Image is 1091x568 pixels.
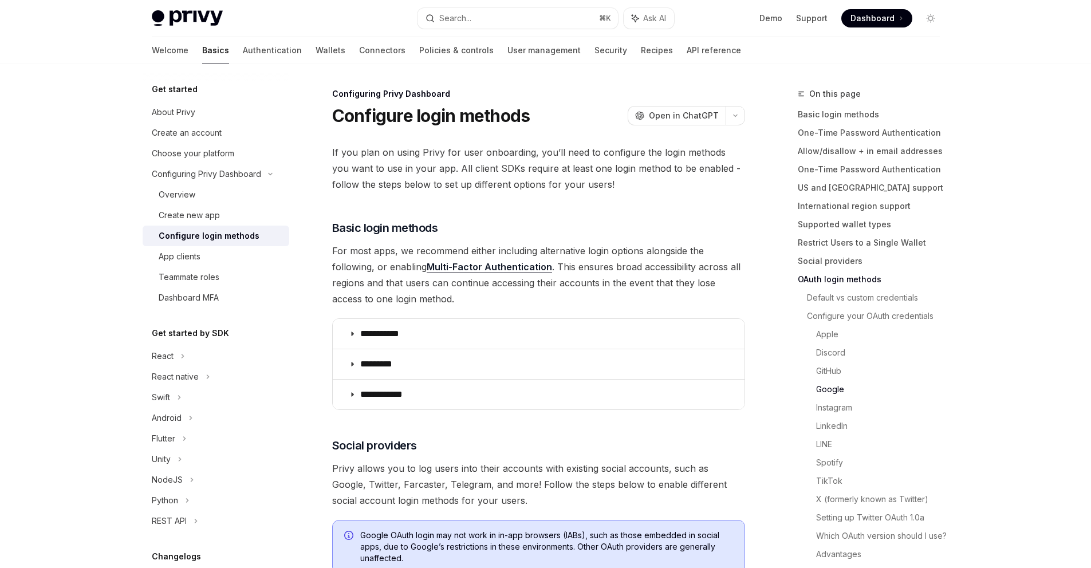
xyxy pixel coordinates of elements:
[152,452,171,466] div: Unity
[152,550,201,563] h5: Changelogs
[152,105,195,119] div: About Privy
[143,226,289,246] a: Configure login methods
[152,37,188,64] a: Welcome
[798,215,949,234] a: Supported wallet types
[143,205,289,226] a: Create new app
[332,220,438,236] span: Basic login methods
[816,490,949,508] a: X (formerly known as Twitter)
[599,14,611,23] span: ⌘ K
[159,208,220,222] div: Create new app
[816,472,949,490] a: TikTok
[798,160,949,179] a: One-Time Password Authentication
[649,110,719,121] span: Open in ChatGPT
[594,37,627,64] a: Security
[143,184,289,205] a: Overview
[152,494,178,507] div: Python
[816,508,949,527] a: Setting up Twitter OAuth 1.0a
[641,37,673,64] a: Recipes
[816,362,949,380] a: GitHub
[152,370,199,384] div: React native
[143,287,289,308] a: Dashboard MFA
[152,391,170,404] div: Swift
[816,399,949,417] a: Instagram
[332,105,530,126] h1: Configure login methods
[332,144,745,192] span: If you plan on using Privy for user onboarding, you’ll need to configure the login methods you wa...
[841,9,912,27] a: Dashboard
[316,37,345,64] a: Wallets
[344,531,356,542] svg: Info
[159,270,219,284] div: Teammate roles
[687,37,741,64] a: API reference
[418,8,618,29] button: Search...⌘K
[152,514,187,528] div: REST API
[152,326,229,340] h5: Get started by SDK
[332,437,417,453] span: Social providers
[152,147,234,160] div: Choose your platform
[152,126,222,140] div: Create an account
[360,530,733,564] span: Google OAuth login may not work in in-app browsers (IABs), such as those embedded in social apps,...
[419,37,494,64] a: Policies & controls
[816,435,949,453] a: LINE
[359,37,405,64] a: Connectors
[850,13,895,24] span: Dashboard
[332,88,745,100] div: Configuring Privy Dashboard
[798,252,949,270] a: Social providers
[332,243,745,307] span: For most apps, we recommend either including alternative login options alongside the following, o...
[159,291,219,305] div: Dashboard MFA
[796,13,828,24] a: Support
[243,37,302,64] a: Authentication
[143,102,289,123] a: About Privy
[816,417,949,435] a: LinkedIn
[332,460,745,508] span: Privy allows you to log users into their accounts with existing social accounts, such as Google, ...
[809,87,861,101] span: On this page
[624,8,674,29] button: Ask AI
[507,37,581,64] a: User management
[143,143,289,164] a: Choose your platform
[152,82,198,96] h5: Get started
[798,105,949,124] a: Basic login methods
[643,13,666,24] span: Ask AI
[152,167,261,181] div: Configuring Privy Dashboard
[759,13,782,24] a: Demo
[439,11,471,25] div: Search...
[143,267,289,287] a: Teammate roles
[798,270,949,289] a: OAuth login methods
[143,246,289,267] a: App clients
[202,37,229,64] a: Basics
[427,261,552,273] a: Multi-Factor Authentication
[816,527,949,545] a: Which OAuth version should I use?
[798,197,949,215] a: International region support
[152,349,174,363] div: React
[159,229,259,243] div: Configure login methods
[152,411,182,425] div: Android
[798,142,949,160] a: Allow/disallow + in email addresses
[798,124,949,142] a: One-Time Password Authentication
[628,106,726,125] button: Open in ChatGPT
[143,123,289,143] a: Create an account
[152,432,175,445] div: Flutter
[921,9,940,27] button: Toggle dark mode
[798,179,949,197] a: US and [GEOGRAPHIC_DATA] support
[816,545,949,563] a: Advantages
[816,325,949,344] a: Apple
[798,234,949,252] a: Restrict Users to a Single Wallet
[159,188,195,202] div: Overview
[816,344,949,362] a: Discord
[816,380,949,399] a: Google
[152,473,183,487] div: NodeJS
[807,307,949,325] a: Configure your OAuth credentials
[159,250,200,263] div: App clients
[152,10,223,26] img: light logo
[807,289,949,307] a: Default vs custom credentials
[816,453,949,472] a: Spotify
